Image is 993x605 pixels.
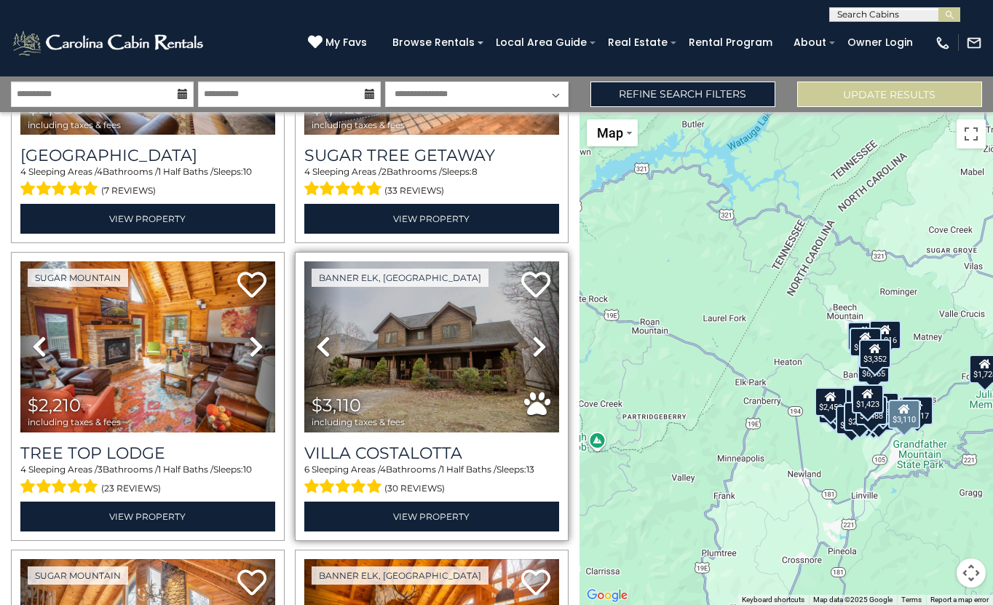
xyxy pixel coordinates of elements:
[312,269,488,287] a: Banner Elk, [GEOGRAPHIC_DATA]
[597,125,623,141] span: Map
[384,181,444,200] span: (33 reviews)
[20,166,26,177] span: 4
[681,31,780,54] a: Rental Program
[243,464,252,475] span: 10
[844,401,876,430] div: $2,258
[20,443,275,463] a: Tree Top Lodge
[869,320,901,349] div: $1,816
[20,463,275,498] div: Sleeping Areas / Bathrooms / Sleeps:
[840,31,920,54] a: Owner Login
[786,31,834,54] a: About
[852,384,884,414] div: $1,423
[813,596,893,604] span: Map data ©2025 Google
[862,402,894,431] div: $2,541
[312,566,488,585] a: Banner Elk, [GEOGRAPHIC_DATA]
[101,181,156,200] span: (7 reviews)
[521,568,550,599] a: Add to favorites
[441,464,496,475] span: 1 Half Baths /
[304,463,559,498] div: Sleeping Areas / Bathrooms / Sleeps:
[590,82,775,107] a: Refine Search Filters
[312,417,405,427] span: including taxes & fees
[901,596,922,604] a: Terms (opens in new tab)
[304,204,559,234] a: View Property
[385,31,482,54] a: Browse Rentals
[797,82,982,107] button: Update Results
[304,166,310,177] span: 4
[20,464,26,475] span: 4
[20,502,275,531] a: View Property
[488,31,594,54] a: Local Area Guide
[601,31,675,54] a: Real Estate
[818,394,850,423] div: $2,402
[20,204,275,234] a: View Property
[237,568,266,599] a: Add to favorites
[308,35,371,51] a: My Favs
[304,464,309,475] span: 6
[28,269,128,287] a: Sugar Mountain
[304,146,559,165] a: Sugar Tree Getaway
[384,479,445,498] span: (30 reviews)
[304,502,559,531] a: View Property
[243,166,252,177] span: 10
[935,35,951,51] img: phone-regular-white.png
[742,595,804,605] button: Keyboard shortcuts
[20,165,275,200] div: Sleeping Areas / Bathrooms / Sleeps:
[11,28,207,58] img: White-1-2.png
[966,35,982,51] img: mail-regular-white.png
[957,558,986,588] button: Map camera controls
[888,400,920,429] div: $3,110
[858,354,890,383] div: $6,965
[20,261,275,432] img: thumbnail_163275099.jpeg
[957,119,986,149] button: Toggle fullscreen view
[472,166,478,177] span: 8
[901,395,933,424] div: $1,617
[304,165,559,200] div: Sleeping Areas / Bathrooms / Sleeps:
[847,322,879,351] div: $2,039
[28,395,81,416] span: $2,210
[28,120,121,130] span: including taxes & fees
[526,464,534,475] span: 13
[101,479,161,498] span: (23 reviews)
[815,387,847,416] div: $2,450
[28,566,128,585] a: Sugar Mountain
[28,417,121,427] span: including taxes & fees
[380,464,386,475] span: 4
[930,596,989,604] a: Report a map error
[97,166,103,177] span: 4
[158,464,213,475] span: 1 Half Baths /
[583,586,631,605] img: Google
[859,339,891,368] div: $3,352
[312,395,361,416] span: $3,110
[835,405,867,434] div: $4,614
[312,120,405,130] span: including taxes & fees
[855,396,887,425] div: $1,488
[98,464,103,475] span: 3
[850,327,882,356] div: $1,712
[325,35,367,50] span: My Favs
[20,146,275,165] h3: Little Sugar Haven
[20,146,275,165] a: [GEOGRAPHIC_DATA]
[583,586,631,605] a: Open this area in Google Maps (opens a new window)
[304,443,559,463] a: Villa Costalotta
[158,166,213,177] span: 1 Half Baths /
[521,270,550,301] a: Add to favorites
[858,403,890,432] div: $6,193
[381,166,387,177] span: 2
[587,119,638,146] button: Change map style
[304,261,559,432] img: thumbnail_163273058.jpeg
[237,270,266,301] a: Add to favorites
